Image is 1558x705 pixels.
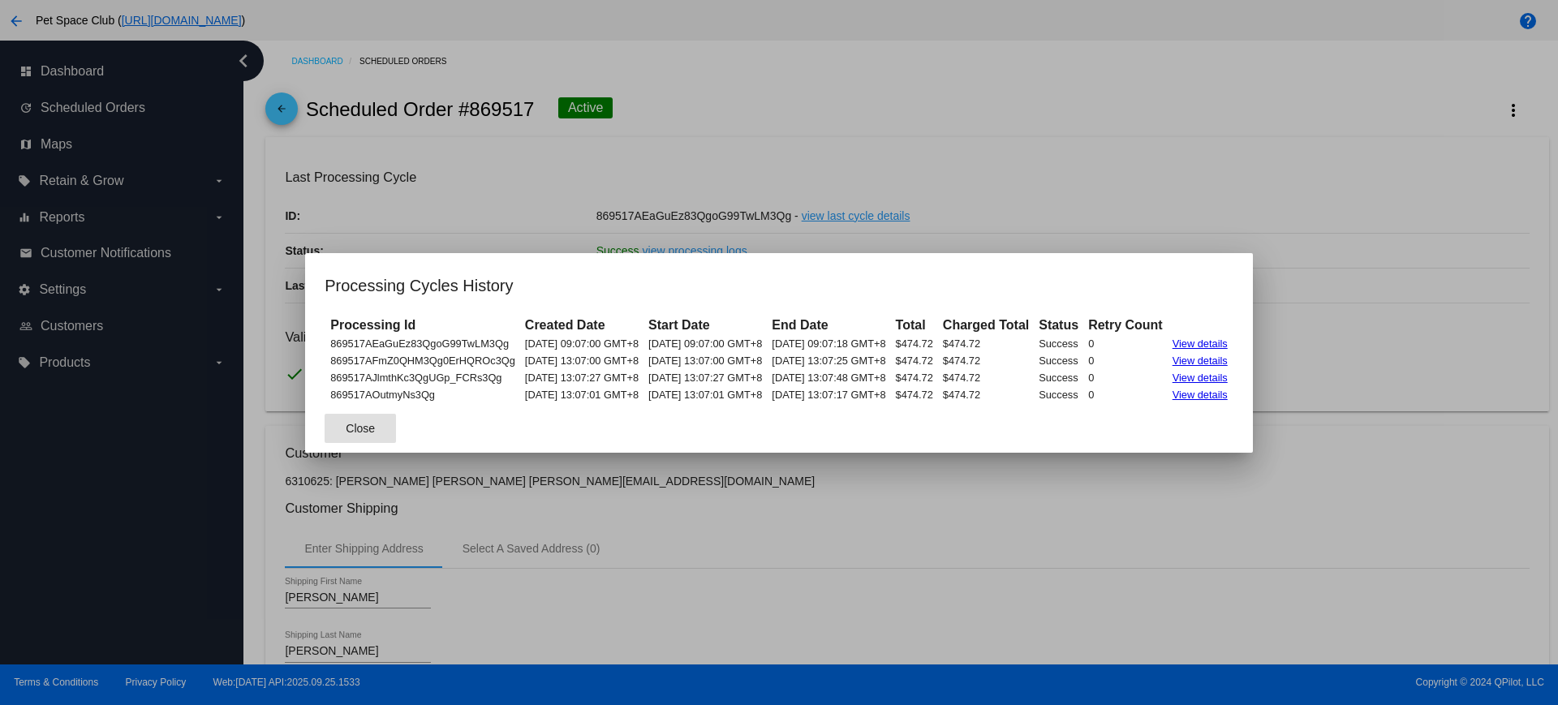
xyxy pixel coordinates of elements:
td: 0 [1084,370,1167,385]
th: Created Date [521,316,643,334]
td: 0 [1084,353,1167,368]
th: Status [1035,316,1082,334]
td: 869517AEaGuEz83QgoG99TwLM3Qg [326,336,519,351]
td: [DATE] 13:07:00 GMT+8 [644,353,766,368]
td: [DATE] 09:07:18 GMT+8 [768,336,889,351]
td: $474.72 [892,336,937,351]
td: [DATE] 09:07:00 GMT+8 [644,336,766,351]
td: [DATE] 09:07:00 GMT+8 [521,336,643,351]
th: End Date [768,316,889,334]
h1: Processing Cycles History [325,273,1233,299]
th: Total [892,316,937,334]
th: Retry Count [1084,316,1167,334]
td: 869517AOutmyNs3Qg [326,387,519,402]
a: View details [1173,372,1228,384]
td: $474.72 [939,370,1033,385]
td: $474.72 [939,336,1033,351]
td: $474.72 [939,387,1033,402]
td: [DATE] 13:07:27 GMT+8 [521,370,643,385]
a: View details [1173,355,1228,367]
td: 869517AJlmthKc3QgUGp_FCRs3Qg [326,370,519,385]
a: View details [1173,337,1228,350]
td: $474.72 [892,353,937,368]
td: Success [1035,353,1082,368]
td: [DATE] 13:07:00 GMT+8 [521,353,643,368]
span: Close [346,422,375,435]
td: [DATE] 13:07:01 GMT+8 [521,387,643,402]
td: $474.72 [892,370,937,385]
th: Start Date [644,316,766,334]
td: [DATE] 13:07:27 GMT+8 [644,370,766,385]
td: [DATE] 13:07:01 GMT+8 [644,387,766,402]
td: 869517AFmZ0QHM3Qg0ErHQROc3Qg [326,353,519,368]
td: Success [1035,387,1082,402]
th: Charged Total [939,316,1033,334]
td: 0 [1084,387,1167,402]
td: 0 [1084,336,1167,351]
button: Close dialog [325,414,396,443]
td: [DATE] 13:07:48 GMT+8 [768,370,889,385]
th: Processing Id [326,316,519,334]
td: Success [1035,370,1082,385]
a: View details [1173,389,1228,401]
td: $474.72 [892,387,937,402]
td: [DATE] 13:07:17 GMT+8 [768,387,889,402]
td: $474.72 [939,353,1033,368]
td: [DATE] 13:07:25 GMT+8 [768,353,889,368]
td: Success [1035,336,1082,351]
